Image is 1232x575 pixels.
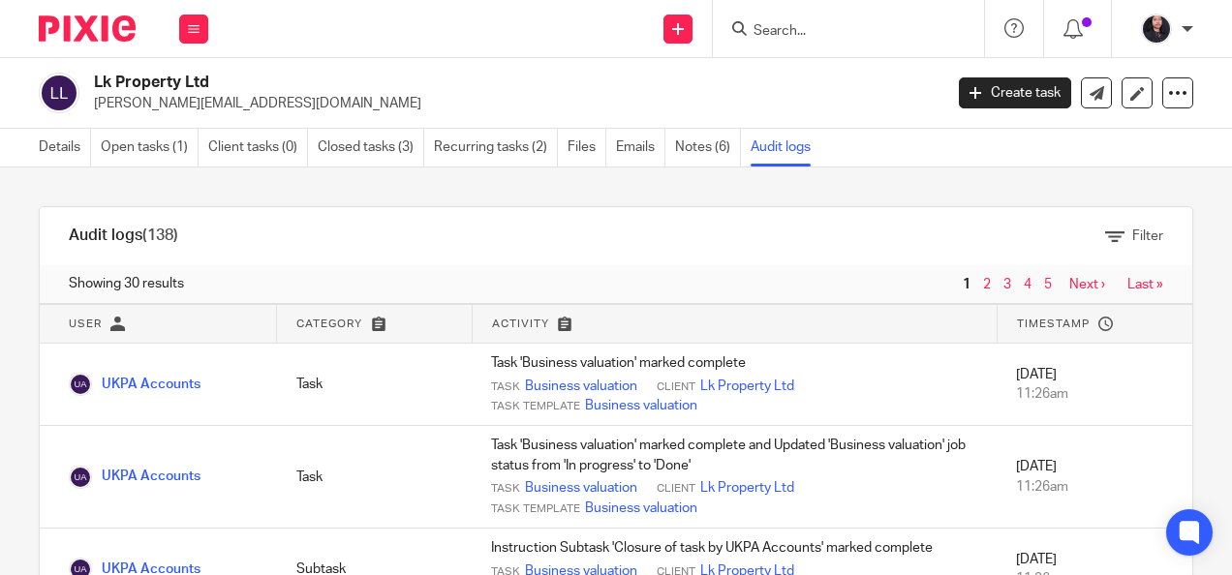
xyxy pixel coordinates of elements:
a: Files [568,129,606,166]
a: UKPA Accounts [69,469,200,483]
a: 2 [983,278,991,291]
a: Details [39,129,91,166]
a: Closed tasks (3) [318,129,424,166]
td: Task [277,426,473,529]
a: Notes (6) [675,129,741,166]
td: Task 'Business valuation' marked complete and Updated 'Business valuation' job status from 'In pr... [472,426,997,529]
div: 11:26am [1016,477,1173,497]
a: UKPA Accounts [69,378,200,391]
a: Recurring tasks (2) [434,129,558,166]
a: Open tasks (1) [101,129,199,166]
a: Last » [1127,278,1163,291]
a: Business valuation [585,396,697,415]
nav: pager [958,277,1163,292]
a: Audit logs [751,129,820,166]
td: Task [277,344,473,426]
img: MicrosoftTeams-image.jfif [1141,14,1172,45]
td: [DATE] [997,344,1192,426]
img: Pixie [39,15,136,42]
td: Task 'Business valuation' marked complete [472,344,997,426]
a: Lk Property Ltd [700,478,794,498]
img: UKPA Accounts [69,466,92,489]
span: Filter [1132,229,1163,243]
span: Client [657,379,695,395]
span: Task Template [491,399,580,414]
p: [PERSON_NAME][EMAIL_ADDRESS][DOMAIN_NAME] [94,94,930,113]
span: Showing 30 results [69,274,184,293]
h2: Lk Property Ltd [94,73,762,93]
a: 4 [1024,278,1032,291]
a: Business valuation [525,377,637,396]
div: 11:26am [1016,384,1173,404]
a: Create task [959,77,1071,108]
a: Client tasks (0) [208,129,308,166]
span: Client [657,481,695,497]
img: svg%3E [39,73,79,113]
input: Search [752,23,926,41]
span: Category [296,318,362,329]
a: Next › [1069,278,1105,291]
a: Emails [616,129,665,166]
td: [DATE] [997,426,1192,529]
span: Activity [492,318,549,329]
h1: Audit logs [69,226,178,246]
span: 1 [958,273,975,296]
a: Business valuation [585,499,697,518]
span: User [69,318,102,329]
a: 5 [1044,278,1052,291]
span: (138) [142,227,178,243]
span: Timestamp [1017,318,1090,329]
a: 3 [1003,278,1011,291]
a: Lk Property Ltd [700,377,794,396]
a: Business valuation [525,478,637,498]
span: Task Template [491,501,580,517]
span: Task [491,481,520,497]
img: UKPA Accounts [69,373,92,396]
span: Task [491,379,520,395]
